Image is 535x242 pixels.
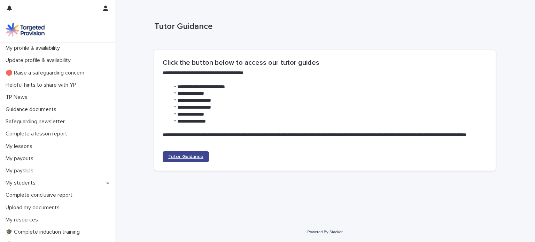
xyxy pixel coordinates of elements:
p: Safeguarding newsletter [3,118,70,125]
p: 🎓 Complete induction training [3,229,85,235]
p: My payouts [3,155,39,162]
p: Tutor Guidance [154,22,493,32]
p: Complete a lesson report [3,131,73,137]
a: Tutor Guidance [163,151,209,162]
p: My lessons [3,143,38,150]
h2: Click the button below to access our tutor guides [163,58,487,67]
p: My payslips [3,167,39,174]
p: TP News [3,94,33,101]
span: Tutor Guidance [168,154,203,159]
p: My profile & availability [3,45,65,52]
p: Helpful hints to share with YP [3,82,82,88]
p: My students [3,180,41,186]
p: Guidance documents [3,106,62,113]
p: My resources [3,217,44,223]
a: Powered By Stacker [307,230,342,234]
p: Complete conclusive report [3,192,78,198]
img: M5nRWzHhSzIhMunXDL62 [6,23,45,37]
p: 🔴 Raise a safeguarding concern [3,70,90,76]
p: Update profile & availability [3,57,76,64]
p: Upload my documents [3,204,65,211]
